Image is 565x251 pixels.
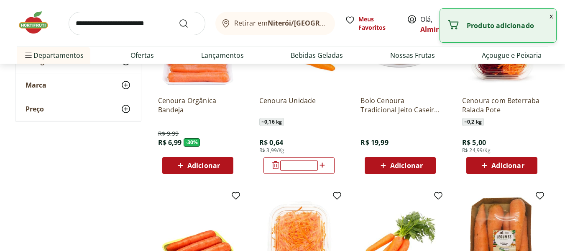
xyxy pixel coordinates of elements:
a: Meus Favoritos [345,15,397,32]
span: R$ 0,64 [259,138,283,147]
span: - 30 % [184,138,200,147]
a: Ofertas [130,50,154,60]
span: Adicionar [491,162,524,169]
span: R$ 9,99 [158,129,179,138]
button: Marca [15,73,141,97]
input: search [69,12,205,35]
a: Cenoura com Beterraba Ralada Pote [462,96,542,114]
span: Retirar em [234,19,327,27]
button: Retirar emNiterói/[GEOGRAPHIC_DATA] [215,12,335,35]
span: Preço [26,105,44,113]
img: Hortifruti [17,10,59,35]
span: Marca [26,81,46,89]
span: R$ 24,99/Kg [462,147,491,154]
button: Preço [15,97,141,121]
button: Adicionar [466,157,537,174]
button: Fechar notificação [546,9,556,23]
b: Niterói/[GEOGRAPHIC_DATA] [268,18,363,28]
button: Submit Search [179,18,199,28]
a: Cenoura Orgânica Bandeja [158,96,238,114]
span: Adicionar [187,162,220,169]
span: Olá, [420,14,458,34]
a: Bolo Cenoura Tradicional Jeito Caseiro 400g [360,96,440,114]
a: Açougue e Peixaria [482,50,542,60]
a: Cenoura Unidade [259,96,339,114]
span: R$ 19,99 [360,138,388,147]
span: Departamentos [23,45,84,65]
span: ~ 0,2 kg [462,118,484,126]
button: Adicionar [162,157,233,174]
a: Almir [420,25,439,34]
span: R$ 3,99/Kg [259,147,285,154]
span: Meus Favoritos [358,15,397,32]
button: Adicionar [365,157,436,174]
a: Nossas Frutas [390,50,435,60]
p: Produto adicionado [467,21,550,30]
a: Bebidas Geladas [291,50,343,60]
span: Adicionar [390,162,423,169]
span: R$ 6,99 [158,138,182,147]
span: ~ 0,16 kg [259,118,284,126]
span: R$ 5,00 [462,138,486,147]
button: Menu [23,45,33,65]
a: Lançamentos [201,50,244,60]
